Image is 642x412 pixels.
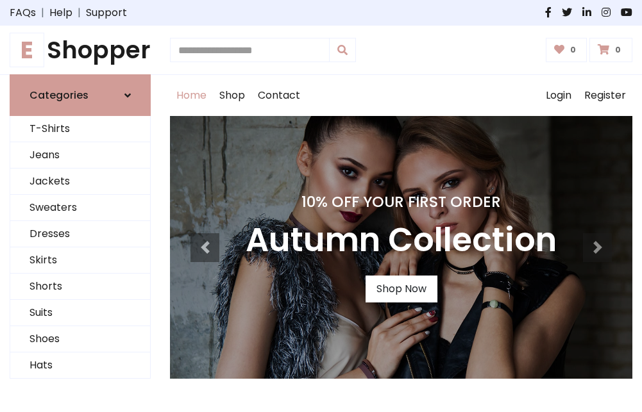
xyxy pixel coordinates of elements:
[10,36,151,64] h1: Shopper
[10,74,151,116] a: Categories
[10,169,150,195] a: Jackets
[72,5,86,21] span: |
[10,116,150,142] a: T-Shirts
[246,221,557,260] h3: Autumn Collection
[589,38,632,62] a: 0
[36,5,49,21] span: |
[10,33,44,67] span: E
[170,75,213,116] a: Home
[10,195,150,221] a: Sweaters
[366,276,437,302] a: Shop Now
[546,38,587,62] a: 0
[567,44,579,56] span: 0
[213,75,251,116] a: Shop
[246,193,557,211] h4: 10% Off Your First Order
[10,352,150,379] a: Hats
[49,5,72,21] a: Help
[10,221,150,247] a: Dresses
[10,5,36,21] a: FAQs
[10,274,150,300] a: Shorts
[30,89,89,101] h6: Categories
[539,75,578,116] a: Login
[10,142,150,169] a: Jeans
[10,300,150,326] a: Suits
[10,326,150,352] a: Shoes
[10,247,150,274] a: Skirts
[251,75,307,116] a: Contact
[86,5,127,21] a: Support
[612,44,624,56] span: 0
[10,36,151,64] a: EShopper
[578,75,632,116] a: Register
